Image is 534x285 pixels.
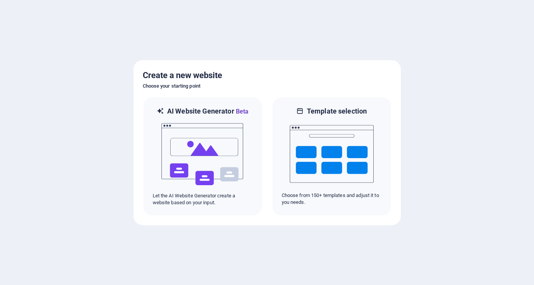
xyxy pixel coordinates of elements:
[272,97,392,216] div: Template selectionChoose from 150+ templates and adjust it to you needs.
[153,192,253,206] p: Let the AI Website Generator create a website based on your input.
[161,116,245,192] img: ai
[143,82,392,91] h6: Choose your starting point
[282,192,382,206] p: Choose from 150+ templates and adjust it to you needs.
[167,107,248,116] h6: AI Website Generator
[307,107,367,116] h6: Template selection
[234,108,249,115] span: Beta
[143,97,263,216] div: AI Website GeneratorBetaaiLet the AI Website Generator create a website based on your input.
[143,69,392,82] h5: Create a new website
